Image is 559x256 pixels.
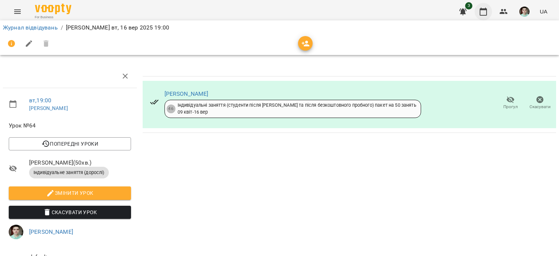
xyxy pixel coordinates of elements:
div: Індивідуальні заняття (студенти після [PERSON_NAME] та після безкоштовного пробного) пакет на 50 ... [178,102,416,115]
span: UA [540,8,547,15]
span: Урок №64 [9,121,131,130]
button: Прогул [496,93,525,113]
li: / [61,23,63,32]
span: Індивідуальне заняття (дорослі) [29,169,109,176]
div: 46 [167,105,175,113]
a: Журнал відвідувань [3,24,58,31]
button: Скасувати Урок [9,206,131,219]
img: Voopty Logo [35,4,71,14]
img: 8482cb4e613eaef2b7d25a10e2b5d949.jpg [519,7,530,17]
span: Прогул [503,104,518,110]
span: 3 [465,2,472,9]
span: Скасувати Урок [15,208,125,217]
button: UA [537,5,550,18]
img: 8482cb4e613eaef2b7d25a10e2b5d949.jpg [9,225,23,239]
span: Скасувати [530,104,551,110]
span: [PERSON_NAME] ( 50 хв. ) [29,158,131,167]
span: Попередні уроки [15,139,125,148]
a: [PERSON_NAME] [29,105,68,111]
button: Menu [9,3,26,20]
span: Змінити урок [15,189,125,197]
p: [PERSON_NAME] вт, 16 вер 2025 19:00 [66,23,169,32]
a: вт , 19:00 [29,97,51,104]
nav: breadcrumb [3,23,556,32]
button: Попередні уроки [9,137,131,150]
a: [PERSON_NAME] [164,90,209,97]
span: For Business [35,15,71,20]
button: Скасувати [525,93,555,113]
button: Змінити урок [9,186,131,200]
a: [PERSON_NAME] [29,228,73,235]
